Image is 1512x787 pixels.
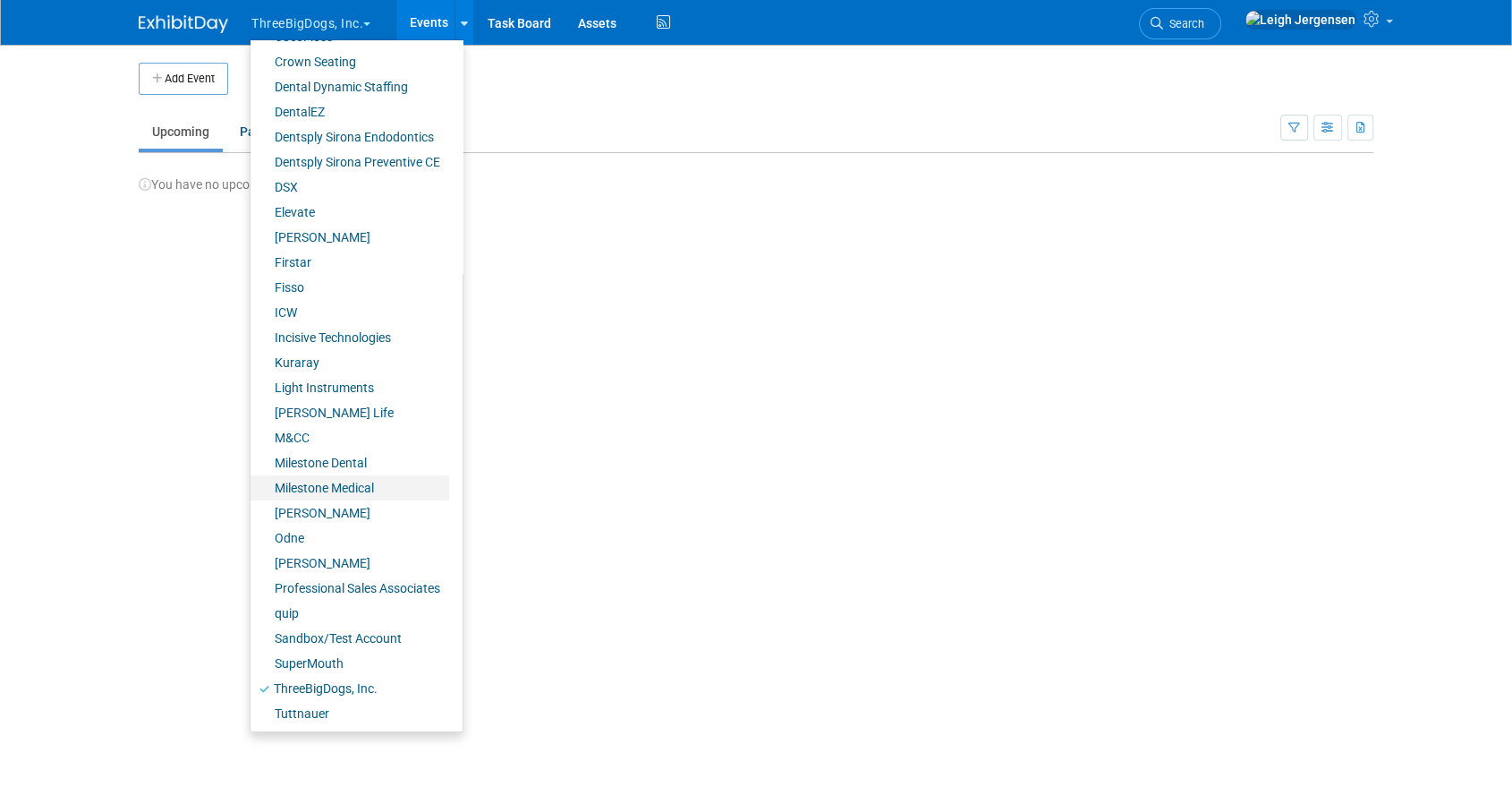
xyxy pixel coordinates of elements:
[251,350,449,375] a: Kuraray
[251,626,449,651] a: Sandbox/Test Account
[1163,17,1204,30] span: Search
[139,63,228,95] button: Add Event
[226,115,295,149] a: Past9
[139,177,320,192] span: You have no upcoming events.
[251,500,449,526] a: [PERSON_NAME]
[251,676,449,701] a: ThreeBigDogs, Inc.
[251,701,449,726] a: Tuttnauer
[251,601,449,626] a: quip
[251,375,449,400] a: Light Instruments
[251,450,449,475] a: Milestone Dental
[251,124,449,150] a: Dentsply Sirona Endodontics
[251,250,449,275] a: Firstar
[251,526,449,551] a: Odne
[251,325,449,350] a: Incisive Technologies
[251,551,449,576] a: [PERSON_NAME]
[1139,8,1221,39] a: Search
[251,49,449,74] a: Crown Seating
[251,425,449,450] a: M&CC
[139,115,223,149] a: Upcoming
[251,200,449,225] a: Elevate
[251,175,449,200] a: DSX
[251,99,449,124] a: DentalEZ
[251,475,449,500] a: Milestone Medical
[251,651,449,676] a: SuperMouth
[251,576,449,601] a: Professional Sales Associates
[139,15,228,33] img: ExhibitDay
[251,300,449,325] a: ICW
[251,400,449,425] a: [PERSON_NAME] Life
[251,150,449,175] a: Dentsply Sirona Preventive CE
[1244,10,1356,30] img: Leigh Jergensen
[251,275,449,300] a: Fisso
[251,225,449,250] a: [PERSON_NAME]
[251,74,449,99] a: Dental Dynamic Staffing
